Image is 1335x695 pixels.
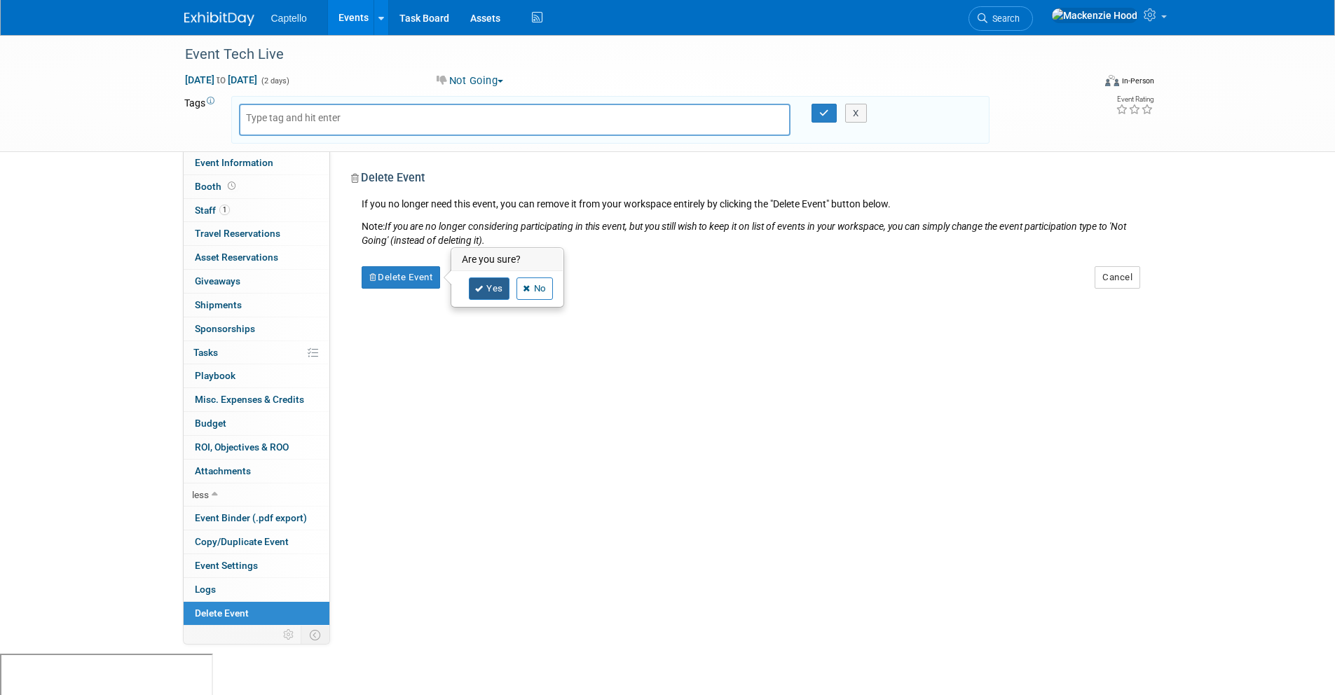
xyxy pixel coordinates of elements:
[271,13,307,24] span: Captello
[195,275,240,287] span: Giveaways
[1121,76,1154,86] div: In-Person
[195,465,251,476] span: Attachments
[301,626,329,644] td: Toggle Event Tabs
[968,6,1033,31] a: Search
[184,12,254,26] img: ExhibitDay
[845,104,867,123] button: X
[1011,73,1155,94] div: Event Format
[195,584,216,595] span: Logs
[351,197,1141,247] div: If you no longer need this event, you can remove it from your workspace entirely by clicking the ...
[184,246,329,269] a: Asset Reservations
[195,205,230,216] span: Staff
[362,219,1141,247] div: Note:
[260,76,289,85] span: (2 days)
[192,489,209,500] span: less
[184,317,329,340] a: Sponsorships
[516,277,553,300] a: No
[195,536,289,547] span: Copy/Duplicate Event
[195,299,242,310] span: Shipments
[195,228,280,239] span: Travel Reservations
[195,394,304,405] span: Misc. Expenses & Credits
[469,277,509,300] a: Yes
[195,181,238,192] span: Booth
[184,483,329,507] a: less
[184,602,329,625] a: Delete Event
[225,181,238,191] span: Booth not reserved yet
[184,341,329,364] a: Tasks
[184,270,329,293] a: Giveaways
[195,441,289,453] span: ROI, Objectives & ROO
[180,42,1072,67] div: Event Tech Live
[432,74,509,88] button: Not Going
[362,266,441,289] button: Delete Event
[195,323,255,334] span: Sponsorships
[195,370,235,381] span: Playbook
[219,205,230,215] span: 1
[1105,75,1119,86] img: Format-Inperson.png
[452,249,563,271] h3: Are you sure?
[195,560,258,571] span: Event Settings
[184,530,329,553] a: Copy/Duplicate Event
[1051,8,1138,23] img: Mackenzie Hood
[184,507,329,530] a: Event Binder (.pdf export)
[184,388,329,411] a: Misc. Expenses & Credits
[1116,96,1153,103] div: Event Rating
[184,222,329,245] a: Travel Reservations
[184,436,329,459] a: ROI, Objectives & ROO
[184,199,329,222] a: Staff1
[214,74,228,85] span: to
[184,412,329,435] a: Budget
[1095,266,1140,289] button: Cancel
[195,157,273,168] span: Event Information
[184,460,329,483] a: Attachments
[195,512,307,523] span: Event Binder (.pdf export)
[184,578,329,601] a: Logs
[987,13,1020,24] span: Search
[277,626,301,644] td: Personalize Event Tab Strip
[184,364,329,387] a: Playbook
[193,347,218,358] span: Tasks
[184,175,329,198] a: Booth
[184,74,258,86] span: [DATE] [DATE]
[184,554,329,577] a: Event Settings
[184,294,329,317] a: Shipments
[362,221,1126,246] i: If you are no longer considering participating in this event, but you still wish to keep it on li...
[195,252,278,263] span: Asset Reservations
[184,96,219,144] td: Tags
[195,418,226,429] span: Budget
[246,111,358,125] input: Type tag and hit enter
[184,151,329,174] a: Event Information
[351,170,1141,197] div: Delete Event
[195,607,249,619] span: Delete Event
